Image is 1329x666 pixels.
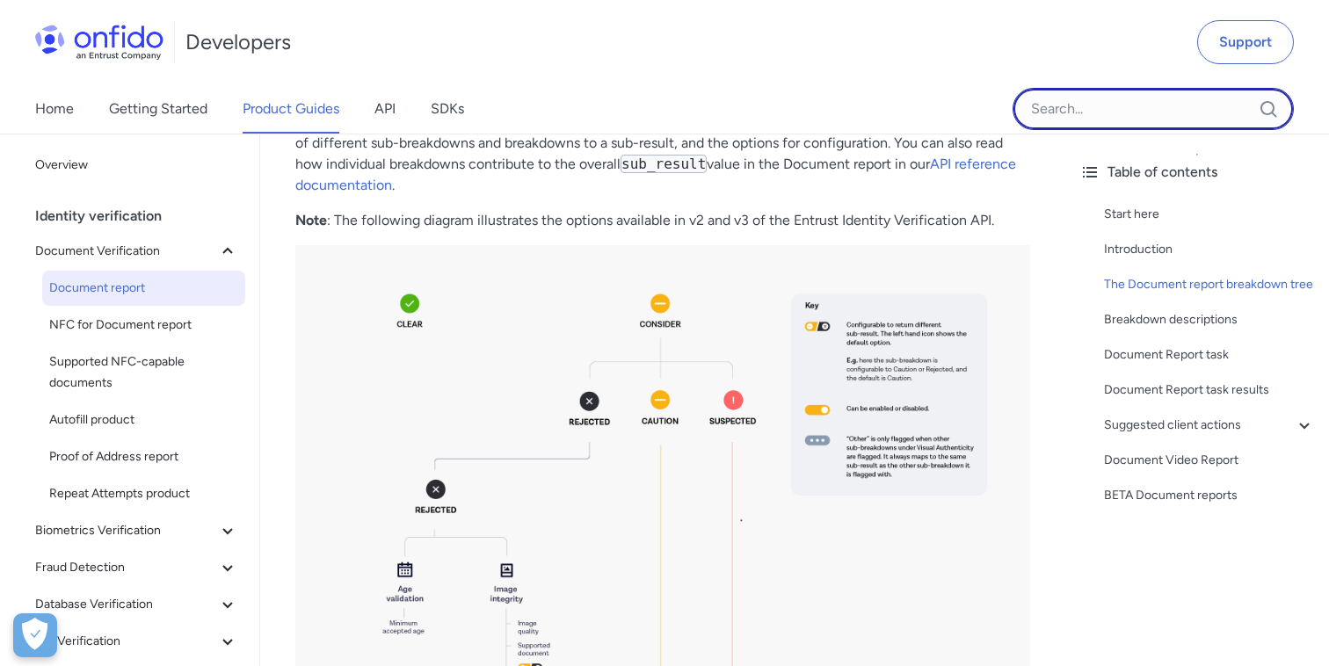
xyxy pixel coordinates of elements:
input: Onfido search input field [1013,88,1294,130]
span: eID Verification [35,631,217,652]
a: Start here [1104,204,1315,225]
span: Document report [49,278,238,299]
span: Repeat Attempts product [49,483,238,504]
a: Supported NFC-capable documents [42,344,245,401]
span: Document Verification [35,241,217,262]
a: Repeat Attempts product [42,476,245,511]
button: Open Preferences [13,613,57,657]
a: BETA Document reports [1104,485,1315,506]
code: sub_result [621,155,707,173]
div: Identity verification [35,199,252,234]
a: Document report [42,271,245,306]
div: Cookie Preferences [13,613,57,657]
a: Proof of Address report [42,439,245,474]
a: The Document report breakdown tree [1104,274,1315,295]
a: SDKs [431,84,464,134]
div: Table of contents [1079,162,1315,183]
span: Overview [35,155,238,176]
a: API [374,84,396,134]
button: Biometrics Verification [28,513,245,548]
strong: Note [295,212,327,228]
button: eID Verification [28,624,245,659]
h1: Developers [185,28,291,56]
a: Product Guides [243,84,339,134]
button: Document Verification [28,234,245,269]
span: Autofill product [49,409,238,431]
img: Onfido Logo [35,25,163,60]
a: Document Report task [1104,344,1315,366]
span: Supported NFC-capable documents [49,351,238,394]
span: Biometrics Verification [35,520,217,541]
span: Proof of Address report [49,446,238,467]
a: Introduction [1104,239,1315,260]
span: NFC for Document report [49,315,238,336]
a: Overview [28,148,245,183]
a: Breakdown descriptions [1104,309,1315,330]
a: Autofill product [42,402,245,438]
a: API reference documentation [295,156,1016,193]
a: Support [1197,20,1294,64]
p: : The following diagram illustrates the options available in v2 and v3 of the Entrust Identity Ve... [295,210,1030,231]
button: Fraud Detection [28,550,245,585]
a: Document Report task results [1104,380,1315,401]
span: Fraud Detection [35,557,217,578]
a: NFC for Document report [42,308,245,343]
span: Database Verification [35,594,217,615]
p: Breakdowns and sub-breakdowns are mapped to particular sub-results. Certain mappings can be chang... [295,90,1030,196]
a: Document Video Report [1104,450,1315,471]
a: Home [35,84,74,134]
a: Suggested client actions [1104,415,1315,436]
button: Database Verification [28,587,245,622]
a: Getting Started [109,84,207,134]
